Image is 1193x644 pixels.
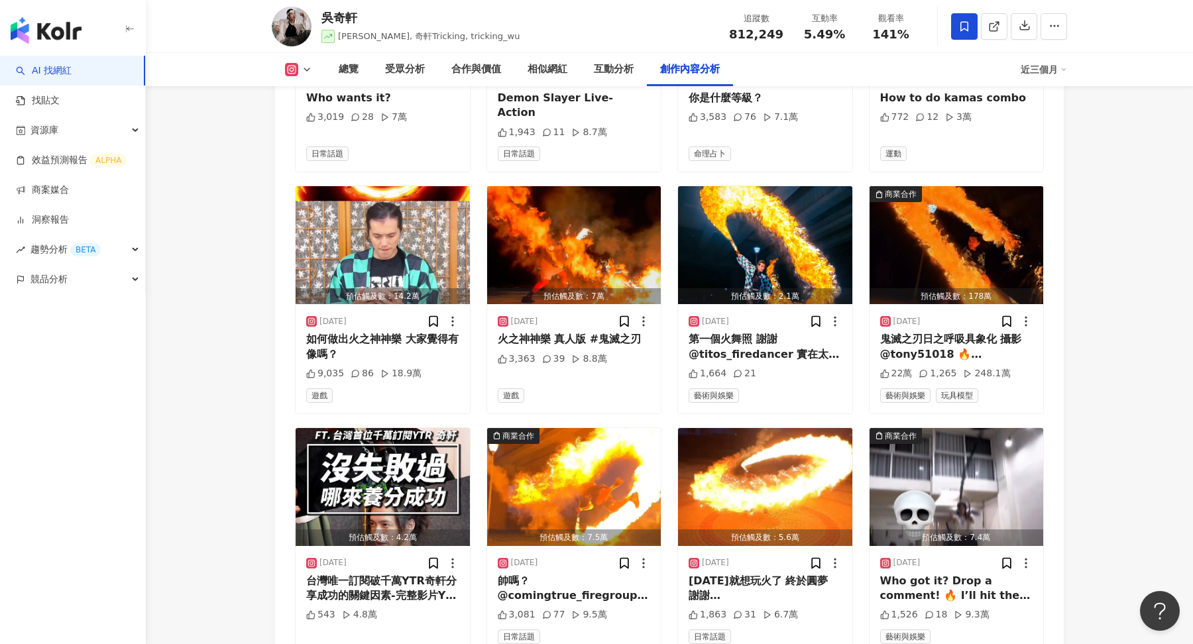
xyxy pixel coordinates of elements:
button: 預估觸及數：7萬 [487,186,661,304]
div: 互動率 [799,12,850,25]
div: 39 [542,352,565,366]
div: 吳奇軒 [321,9,520,26]
div: 77 [542,608,565,621]
div: 12 [915,111,938,124]
div: 帥嗎？ @comingtrue_firegroup 🙏 [498,574,651,604]
img: post-image [296,186,470,304]
div: BETA [70,243,101,256]
div: 台灣唯一訂閱破千萬YTR奇軒分享成功的關鍵因素-完整影片YT搜尋「[PERSON_NAME] STORY」 . . . . . . #失敗 #成功 #價值 #教育 [306,574,459,604]
div: [DATE] [511,316,538,327]
div: 火之神神樂 真人版 #鬼滅之刃 [498,332,651,347]
div: How to do kamas combo [880,91,1033,105]
div: 31 [733,608,756,621]
span: 運動 [880,146,907,161]
img: post-image [870,428,1044,546]
div: 1,526 [880,608,918,621]
div: 28 [351,111,374,124]
button: 預估觸及數：5.6萬 [678,428,852,546]
span: [PERSON_NAME], 奇軒Tricking, tricking_wu [338,31,520,41]
span: 141% [872,28,909,41]
img: post-image [487,428,661,546]
span: 資源庫 [30,115,58,145]
iframe: Help Scout Beacon - Open [1140,591,1180,631]
div: 商業合作 [502,429,534,443]
button: 商業合作預估觸及數：178萬 [870,186,1044,304]
div: 9,035 [306,367,344,380]
button: 預估觸及數：2.1萬 [678,186,852,304]
div: 1,943 [498,126,536,139]
div: 9.3萬 [954,608,989,621]
div: 9.5萬 [571,608,606,621]
img: post-image [296,428,470,546]
div: 86 [351,367,374,380]
div: 6.7萬 [763,608,798,621]
div: Who got it? Drop a comment! 🔥 I’ll hit the ❤️ for everyone who nailed it! #鬼滅之刃 #岩柱 #demonslayer⚔️ [880,574,1033,604]
div: 預估觸及數：2.1萬 [678,288,852,305]
div: 相似網紅 [528,62,567,78]
span: 日常話題 [306,146,349,161]
div: 第一個火舞照 謝謝 @titos_firedancer 實在太喜歡了 [689,332,842,362]
span: 5.49% [804,28,845,41]
div: [DATE] [319,557,347,568]
a: searchAI 找網紅 [16,64,72,78]
span: 日常話題 [498,146,540,161]
div: 你是什麼等級？ [689,91,842,105]
div: 1,863 [689,608,726,621]
div: 8.7萬 [571,126,606,139]
div: 商業合作 [885,188,917,201]
div: 18 [925,608,948,621]
div: [DATE] [319,316,347,327]
span: rise [16,245,25,254]
a: 效益預測報告ALPHA [16,154,127,167]
button: 商業合作預估觸及數：7.4萬 [870,428,1044,546]
span: 遊戲 [498,388,524,403]
div: 4.8萬 [342,608,377,621]
div: 受眾分析 [385,62,425,78]
div: 3萬 [945,111,972,124]
div: [DATE] [702,557,729,568]
div: 7.1萬 [763,111,798,124]
img: KOL Avatar [272,7,312,46]
a: 找貼文 [16,94,60,107]
div: 3,583 [689,111,726,124]
span: 競品分析 [30,264,68,294]
button: 預估觸及數：4.2萬 [296,428,470,546]
div: 18.9萬 [380,367,422,380]
img: post-image [678,186,852,304]
div: 543 [306,608,335,621]
div: 預估觸及數：7.4萬 [870,529,1044,546]
div: Demon Slayer Live-Action [498,91,651,121]
div: Who wants it? [306,91,459,105]
div: [DATE] [893,316,921,327]
div: 1,265 [919,367,956,380]
span: 遊戲 [306,388,333,403]
div: 1,664 [689,367,726,380]
img: post-image [678,428,852,546]
div: 3,081 [498,608,536,621]
img: post-image [870,186,1044,304]
div: [DATE]就想玩火了 終於圓夢 謝謝 @comingtrue_firegroup 🥰🥰 [689,574,842,604]
span: 藝術與娛樂 [880,388,931,403]
div: 預估觸及數：178萬 [870,288,1044,305]
div: 預估觸及數：5.6萬 [678,529,852,546]
span: 812,249 [729,27,783,41]
span: 藝術與娛樂 [880,629,931,644]
div: 22萬 [880,367,913,380]
div: 預估觸及數：7萬 [487,288,661,305]
div: 3,019 [306,111,344,124]
div: 248.1萬 [963,367,1010,380]
button: 預估觸及數：14.2萬 [296,186,470,304]
div: 如何做出火之神神樂 大家覺得有像嗎？ [306,332,459,362]
span: 命理占卜 [689,146,731,161]
div: 3,363 [498,352,536,366]
span: 日常話題 [689,629,731,644]
div: 7萬 [380,111,407,124]
div: 21 [733,367,756,380]
a: 商案媒合 [16,184,69,197]
button: 商業合作預估觸及數：7.5萬 [487,428,661,546]
div: [DATE] [702,316,729,327]
span: 日常話題 [498,629,540,644]
div: 合作與價值 [451,62,501,78]
span: 趨勢分析 [30,235,101,264]
span: 玩具模型 [936,388,978,403]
